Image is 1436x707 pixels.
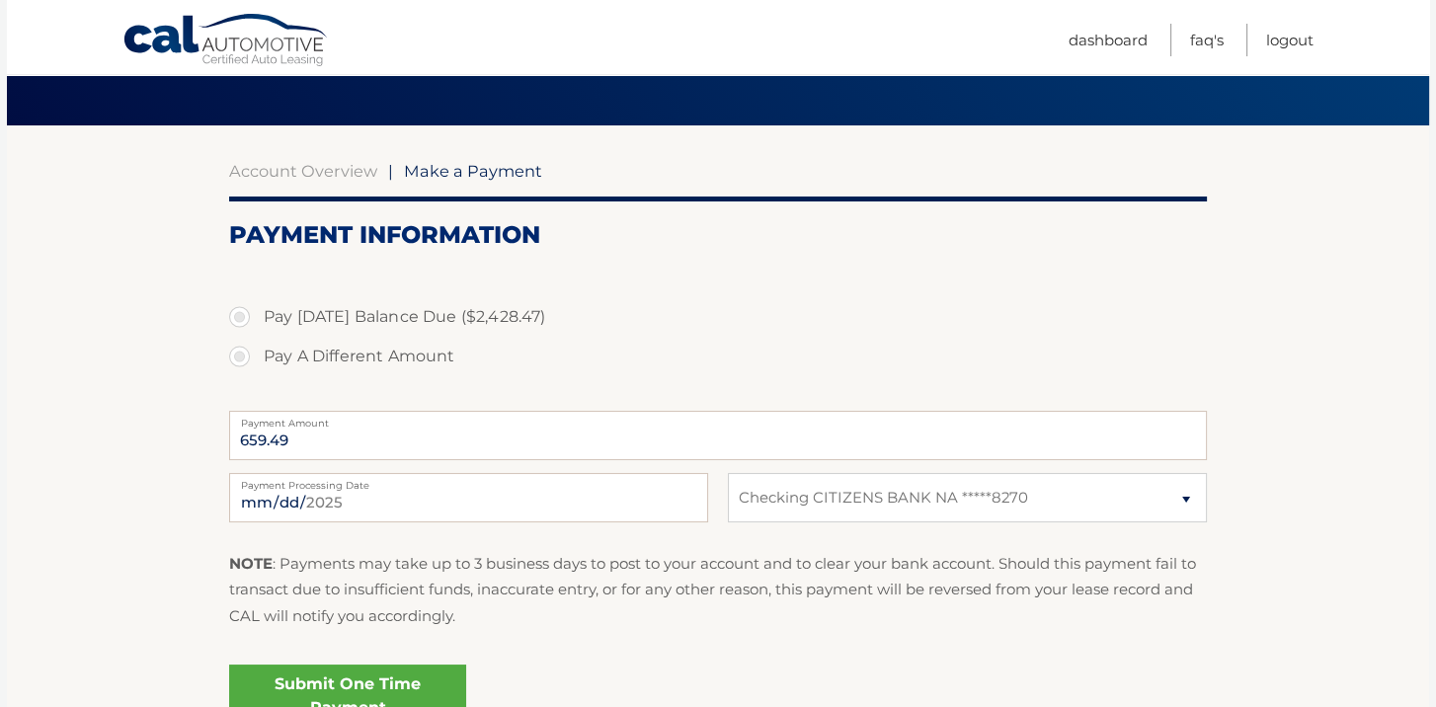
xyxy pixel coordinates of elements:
[122,13,330,70] a: Cal Automotive
[229,551,1207,629] p: : Payments may take up to 3 business days to post to your account and to clear your bank account....
[229,411,1207,427] label: Payment Amount
[229,411,1207,460] input: Payment Amount
[1266,24,1314,56] a: Logout
[229,473,708,489] label: Payment Processing Date
[404,161,542,181] span: Make a Payment
[229,220,1207,250] h2: Payment Information
[388,161,393,181] span: |
[1069,24,1148,56] a: Dashboard
[229,473,708,522] input: Payment Date
[229,337,1207,376] label: Pay A Different Amount
[229,297,1207,337] label: Pay [DATE] Balance Due ($2,428.47)
[229,554,273,573] strong: NOTE
[229,161,377,181] a: Account Overview
[1190,24,1224,56] a: FAQ's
